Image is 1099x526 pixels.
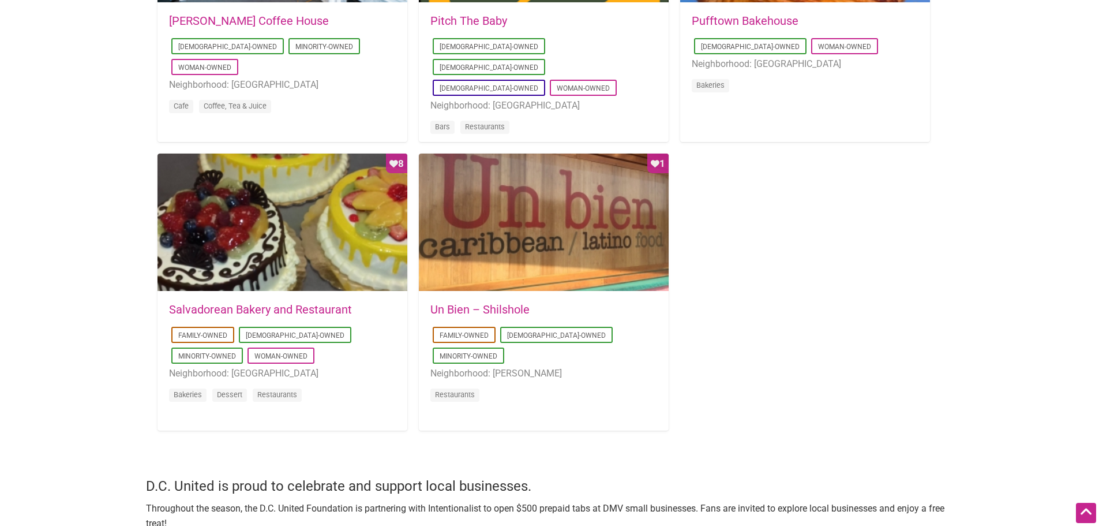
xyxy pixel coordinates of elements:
a: Salvadorean Bakery and Restaurant [169,303,352,316]
li: Neighborhood: [GEOGRAPHIC_DATA] [430,98,657,113]
a: Minority-Owned [178,352,236,360]
a: Family-Owned [440,331,489,340]
h4: D.C. United is proud to celebrate and support local businesses. [146,477,954,497]
a: Restaurants [435,390,475,399]
a: [DEMOGRAPHIC_DATA]-Owned [440,43,538,51]
a: Restaurants [465,122,505,131]
a: Woman-Owned [254,352,307,360]
li: Neighborhood: [GEOGRAPHIC_DATA] [169,77,396,92]
a: Woman-Owned [178,64,231,72]
a: Dessert [217,390,242,399]
a: Bakeries [696,81,725,89]
a: [DEMOGRAPHIC_DATA]-Owned [246,331,344,340]
a: [DEMOGRAPHIC_DATA]-Owned [440,64,538,72]
a: Woman-Owned [557,84,610,92]
a: Coffee, Tea & Juice [204,102,267,110]
a: Bars [435,122,450,131]
a: Family-Owned [178,331,227,340]
a: Woman-Owned [818,43,871,51]
a: Minority-Owned [440,352,497,360]
a: Cafe [174,102,189,110]
li: Neighborhood: [GEOGRAPHIC_DATA] [692,57,918,72]
a: [DEMOGRAPHIC_DATA]-Owned [440,84,538,92]
li: Neighborhood: [GEOGRAPHIC_DATA] [169,366,396,381]
a: Un Bien – Shilshole [430,303,530,316]
a: Bakeries [174,390,202,399]
a: Pufftown Bakehouse [692,14,798,28]
div: Scroll Back to Top [1076,503,1096,523]
li: Neighborhood: [PERSON_NAME] [430,366,657,381]
a: [PERSON_NAME] Coffee House [169,14,329,28]
a: Pitch The Baby [430,14,507,28]
a: [DEMOGRAPHIC_DATA]-Owned [507,331,606,340]
a: Minority-Owned [295,43,353,51]
a: [DEMOGRAPHIC_DATA]-Owned [178,43,277,51]
a: Restaurants [257,390,297,399]
a: [DEMOGRAPHIC_DATA]-Owned [701,43,800,51]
